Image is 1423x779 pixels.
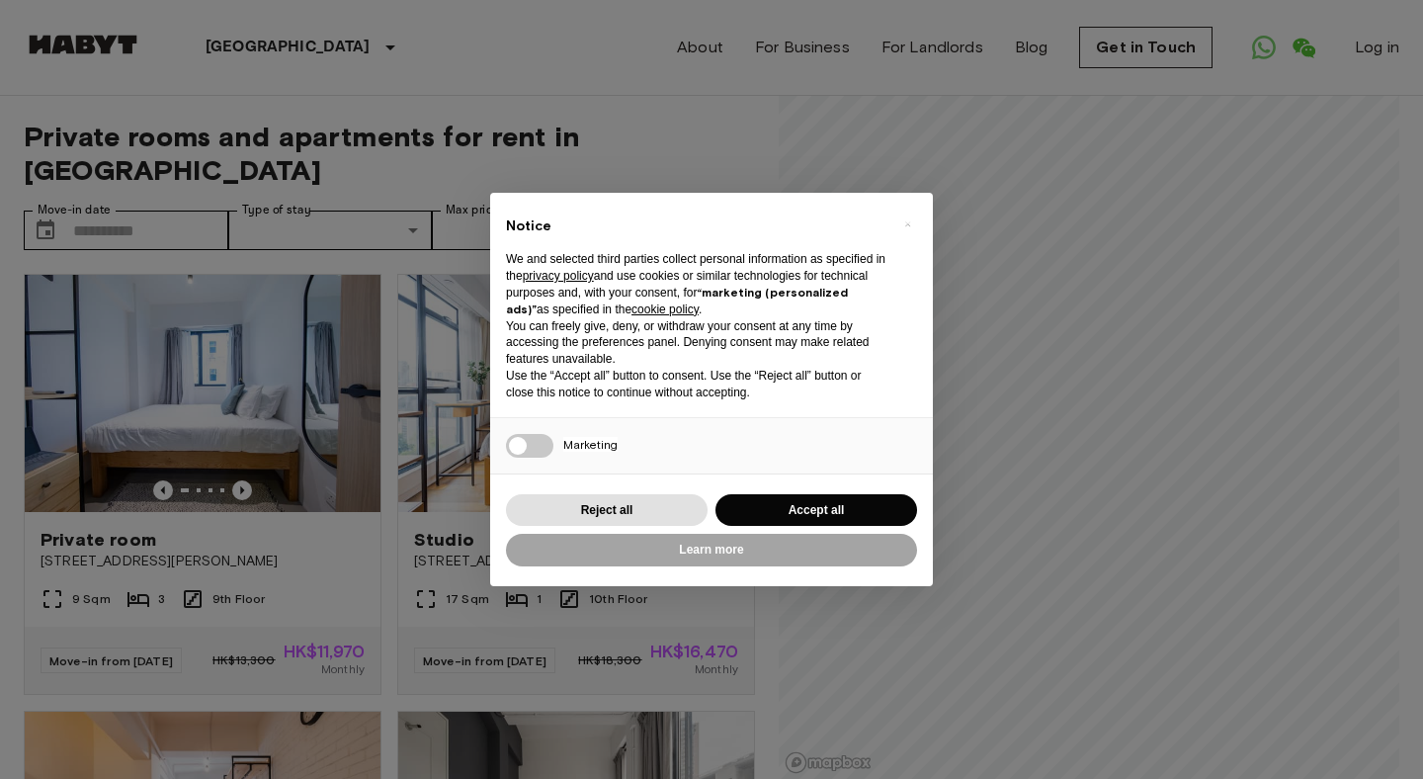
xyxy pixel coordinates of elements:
[506,285,848,316] strong: “marketing (personalized ads)”
[506,216,885,236] h2: Notice
[506,494,708,527] button: Reject all
[904,213,911,236] span: ×
[506,318,885,368] p: You can freely give, deny, or withdraw your consent at any time by accessing the preferences pane...
[506,368,885,401] p: Use the “Accept all” button to consent. Use the “Reject all” button or close this notice to conti...
[631,303,699,316] a: cookie policy
[506,251,885,317] p: We and selected third parties collect personal information as specified in the and use cookies or...
[891,209,923,240] button: Close this notice
[506,534,917,566] button: Learn more
[563,437,618,452] span: Marketing
[523,269,594,283] a: privacy policy
[715,494,917,527] button: Accept all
